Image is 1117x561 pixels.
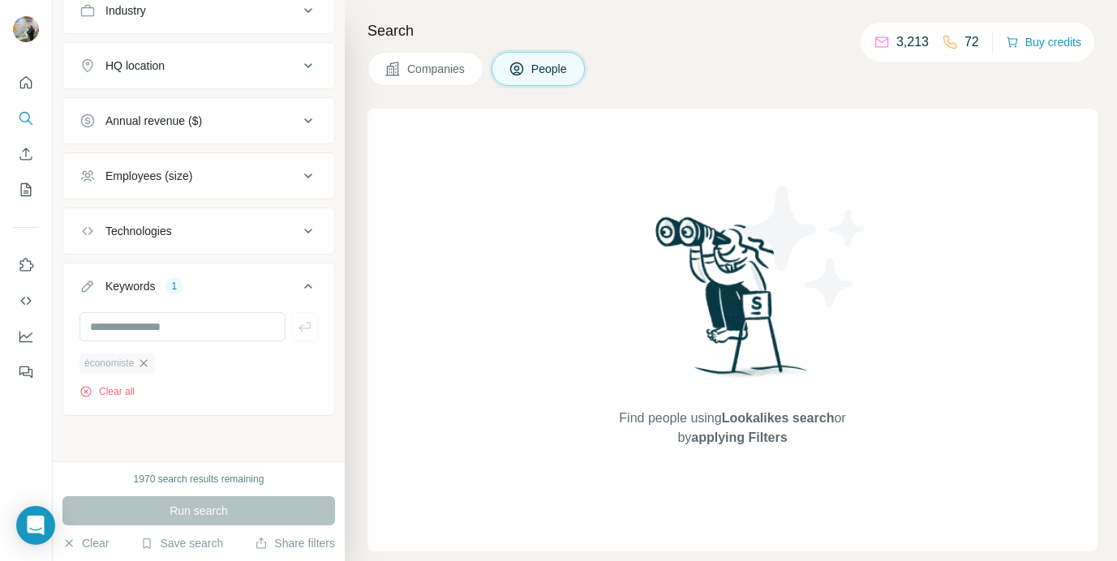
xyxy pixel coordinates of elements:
button: Technologies [63,212,334,251]
div: HQ location [105,58,165,74]
span: Lookalikes search [722,411,835,425]
button: Save search [140,535,223,551]
button: Enrich CSV [13,139,39,169]
button: Share filters [255,535,335,551]
button: My lists [13,175,39,204]
button: Use Surfe on LinkedIn [13,251,39,280]
img: Avatar [13,16,39,42]
span: Find people using or by [603,409,862,448]
span: applying Filters [691,430,787,444]
div: 1 [165,279,183,293]
span: Companies [407,61,466,77]
span: économiste [84,356,134,370]
div: Open Intercom Messenger [16,506,55,545]
button: Keywords1 [63,267,334,312]
button: HQ location [63,46,334,85]
button: Employees (size) [63,156,334,195]
button: Quick start [13,68,39,97]
button: Annual revenue ($) [63,101,334,140]
button: Use Surfe API [13,286,39,315]
div: Keywords [105,278,155,294]
img: Surfe Illustration - Stars [732,173,879,319]
div: Employees (size) [105,168,192,184]
p: 3,213 [896,32,929,52]
button: Buy credits [1006,31,1081,54]
div: Annual revenue ($) [105,113,202,129]
h4: Search [367,19,1098,42]
span: People [531,61,569,77]
button: Feedback [13,358,39,387]
div: 1970 search results remaining [134,472,264,486]
img: Surfe Illustration - Woman searching with binoculars [648,212,817,393]
button: Clear [62,535,109,551]
div: Technologies [105,223,172,239]
button: Dashboard [13,322,39,351]
button: Search [13,104,39,133]
p: 72 [964,32,979,52]
div: Industry [105,2,146,19]
button: Clear all [79,384,135,399]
